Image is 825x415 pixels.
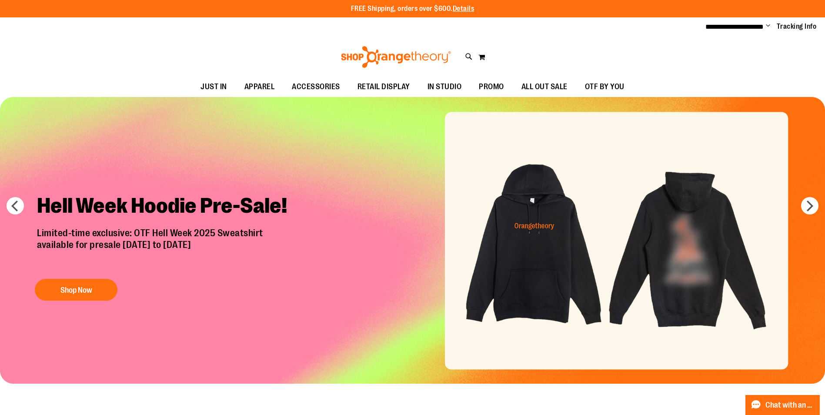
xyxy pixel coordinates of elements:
span: OTF BY YOU [585,77,625,97]
button: Chat with an Expert [745,395,820,415]
img: Shop Orangetheory [340,46,452,68]
span: APPAREL [244,77,275,97]
p: FREE Shipping, orders over $600. [351,4,474,14]
span: RETAIL DISPLAY [357,77,410,97]
p: Limited-time exclusive: OTF Hell Week 2025 Sweatshirt available for presale [DATE] to [DATE] [30,228,302,270]
button: prev [7,197,24,214]
span: PROMO [479,77,504,97]
span: IN STUDIO [428,77,462,97]
button: Shop Now [35,279,117,301]
span: ACCESSORIES [292,77,340,97]
button: Account menu [766,22,770,31]
button: next [801,197,818,214]
a: Hell Week Hoodie Pre-Sale! Limited-time exclusive: OTF Hell Week 2025 Sweatshirtavailable for pre... [30,186,302,305]
span: Chat with an Expert [765,401,815,409]
h2: Hell Week Hoodie Pre-Sale! [30,186,302,228]
a: Details [453,5,474,13]
span: ALL OUT SALE [521,77,568,97]
a: Tracking Info [777,22,817,31]
span: JUST IN [200,77,227,97]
